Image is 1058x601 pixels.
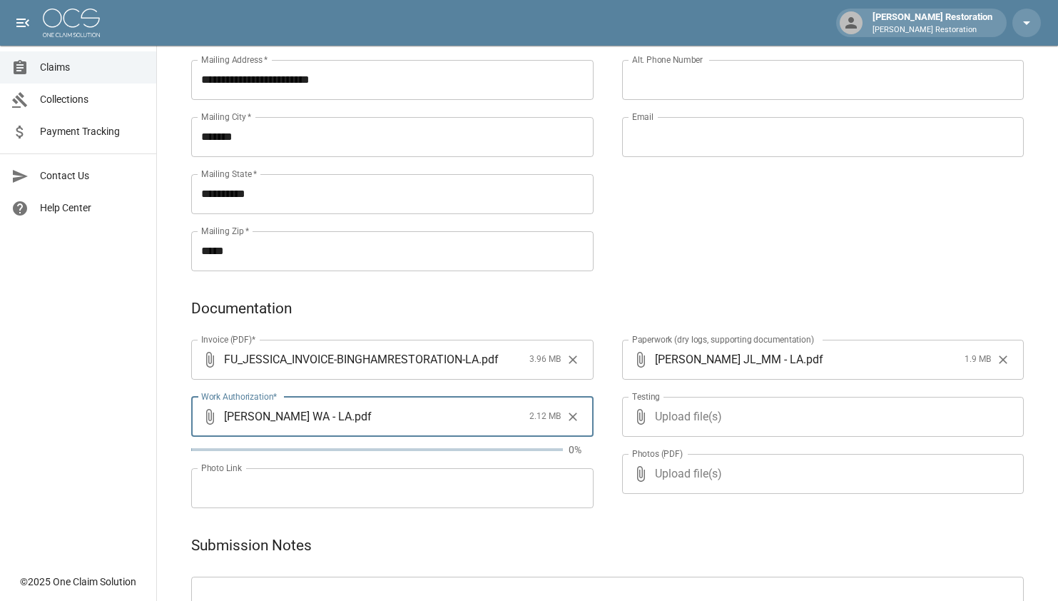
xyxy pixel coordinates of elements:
span: 1.9 MB [965,353,991,367]
label: Invoice (PDF)* [201,333,256,345]
span: 3.96 MB [529,353,561,367]
span: . pdf [352,408,372,425]
label: Photos (PDF) [632,448,683,460]
label: Mailing City [201,111,252,123]
span: [PERSON_NAME] JL_MM - LA [655,351,803,368]
button: open drawer [9,9,37,37]
img: ocs-logo-white-transparent.png [43,9,100,37]
p: [PERSON_NAME] Restoration [873,24,992,36]
span: Help Center [40,201,145,216]
label: Alt. Phone Number [632,54,703,66]
button: Clear [562,349,584,370]
span: 2.12 MB [529,410,561,424]
label: Paperwork (dry logs, supporting documentation) [632,333,814,345]
label: Mailing Zip [201,225,250,237]
label: Work Authorization* [201,390,278,403]
span: FU_JESSICA_INVOICE-BINGHAMRESTORATION-LA [224,351,479,368]
label: Testing [632,390,660,403]
span: [PERSON_NAME] WA - LA [224,408,352,425]
button: Clear [562,406,584,428]
button: Clear [992,349,1014,370]
span: . pdf [479,351,499,368]
label: Email [632,111,653,123]
label: Mailing Address [201,54,268,66]
span: . pdf [803,351,823,368]
span: Contact Us [40,168,145,183]
div: © 2025 One Claim Solution [20,575,136,589]
span: Collections [40,92,145,107]
div: [PERSON_NAME] Restoration [867,10,998,36]
span: Payment Tracking [40,124,145,139]
span: Claims [40,60,145,75]
label: Mailing State [201,168,257,180]
label: Photo Link [201,462,242,474]
span: Upload file(s) [655,397,986,437]
span: Upload file(s) [655,454,986,494]
p: 0% [569,443,594,457]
